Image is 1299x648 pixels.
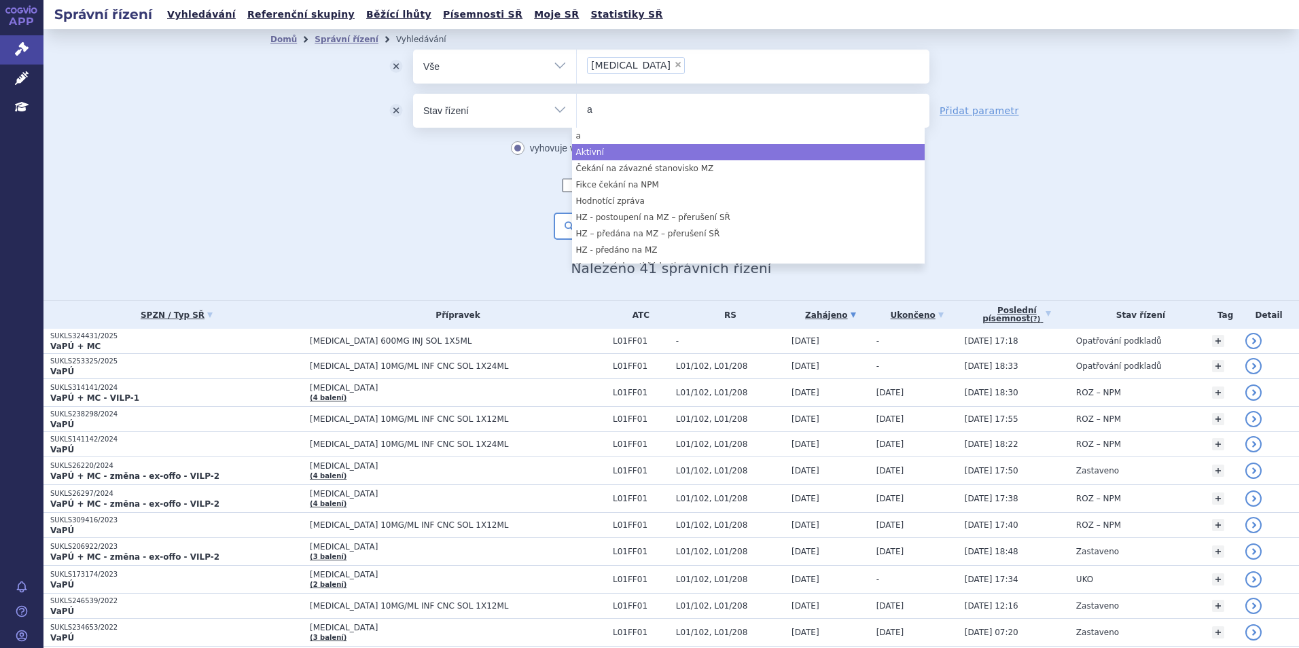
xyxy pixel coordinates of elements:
[50,342,101,351] strong: VaPÚ + MC
[676,439,785,449] span: L01/102, L01/208
[50,552,219,562] strong: VaPÚ + MC - změna - ex-offo - VILP-2
[1245,490,1262,507] a: detail
[50,420,74,429] strong: VaPÚ
[676,520,785,530] span: L01/102, L01/208
[1212,492,1224,505] a: +
[940,104,1019,118] a: Přidat parametr
[43,5,163,24] h2: Správní řízení
[791,414,819,424] span: [DATE]
[1212,360,1224,372] a: +
[530,5,583,24] a: Moje SŘ
[50,435,303,444] p: SUKLS141142/2024
[50,471,219,481] strong: VaPÚ + MC - změna - ex-offo - VILP-2
[50,570,303,579] p: SUKLS173174/2023
[613,575,669,584] span: L01FF01
[876,628,904,637] span: [DATE]
[676,494,785,503] span: L01/102, L01/208
[876,306,958,325] a: Ukončeno
[310,500,346,507] a: (4 balení)
[613,336,669,346] span: L01FF01
[50,633,74,643] strong: VaPÚ
[50,367,74,376] strong: VaPÚ
[50,607,74,616] strong: VaPÚ
[1076,388,1121,397] span: ROZ – NPM
[613,439,669,449] span: L01FF01
[1245,624,1262,641] a: detail
[1212,413,1224,425] a: +
[243,5,359,24] a: Referenční skupiny
[613,601,669,611] span: L01FF01
[379,50,413,84] button: odstranit
[1076,361,1162,371] span: Opatřování podkladů
[1239,301,1299,329] th: Detail
[1245,384,1262,401] a: detail
[310,439,606,449] span: [MEDICAL_DATA] 10MG/ML INF CNC SOL 1X24ML
[554,213,630,240] button: Hledat
[965,547,1018,556] span: [DATE] 18:48
[613,494,669,503] span: L01FF01
[310,383,606,393] span: [MEDICAL_DATA]
[572,128,925,144] li: a
[676,466,785,475] span: L01/102, L01/208
[669,301,785,329] th: RS
[310,553,346,560] a: (3 balení)
[50,623,303,632] p: SUKLS234653/2022
[1245,543,1262,560] a: detail
[50,596,303,606] p: SUKLS246539/2022
[876,466,904,475] span: [DATE]
[1245,598,1262,614] a: detail
[1245,517,1262,533] a: detail
[50,516,303,525] p: SUKLS309416/2023
[876,414,904,424] span: [DATE]
[791,520,819,530] span: [DATE]
[876,388,904,397] span: [DATE]
[1030,315,1040,323] abbr: (?)
[1076,575,1093,584] span: UKO
[791,361,819,371] span: [DATE]
[586,5,666,24] a: Statistiky SŘ
[310,461,606,471] span: [MEDICAL_DATA]
[270,35,297,44] a: Domů
[571,260,771,276] span: Nalezeno 41 správních řízení
[791,575,819,584] span: [DATE]
[310,489,606,499] span: [MEDICAL_DATA]
[791,336,819,346] span: [DATE]
[1245,333,1262,349] a: detail
[965,575,1018,584] span: [DATE] 17:34
[876,439,904,449] span: [DATE]
[674,60,682,69] span: ×
[439,5,527,24] a: Písemnosti SŘ
[50,331,303,341] p: SUKLS324431/2025
[791,547,819,556] span: [DATE]
[613,628,669,637] span: L01FF01
[310,623,606,632] span: [MEDICAL_DATA]
[511,138,645,158] label: vyhovuje všem podmínkám
[965,466,1018,475] span: [DATE] 17:50
[591,60,671,70] span: [MEDICAL_DATA]
[876,361,879,371] span: -
[791,601,819,611] span: [DATE]
[1245,358,1262,374] a: detail
[50,499,219,509] strong: VaPÚ + MC - změna - ex-offo - VILP-2
[315,35,378,44] a: Správní řízení
[310,394,346,401] a: (4 balení)
[310,542,606,552] span: [MEDICAL_DATA]
[572,193,925,209] li: Hodnotící zpráva
[310,570,606,579] span: [MEDICAL_DATA]
[1076,628,1119,637] span: Zastaveno
[1245,411,1262,427] a: detail
[1212,465,1224,477] a: +
[1212,335,1224,347] a: +
[613,466,669,475] span: L01FF01
[1212,626,1224,638] a: +
[791,494,819,503] span: [DATE]
[965,439,1018,449] span: [DATE] 18:22
[572,226,925,242] li: HZ – předána na MZ – přerušení SŘ
[876,520,904,530] span: [DATE]
[965,388,1018,397] span: [DATE] 18:30
[876,547,904,556] span: [DATE]
[613,547,669,556] span: L01FF01
[50,357,303,366] p: SUKLS253325/2025
[689,56,696,73] input: [MEDICAL_DATA]
[613,361,669,371] span: L01FF01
